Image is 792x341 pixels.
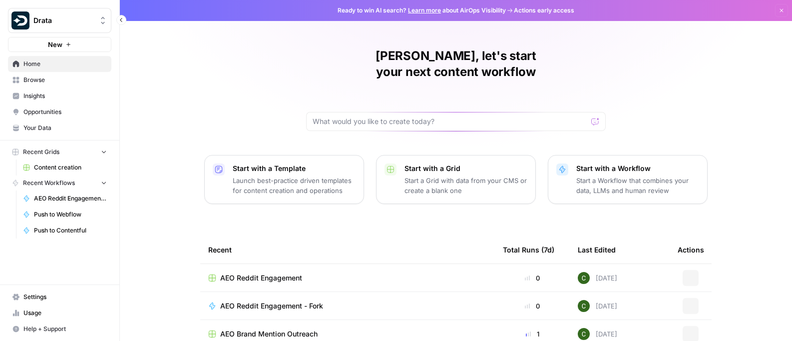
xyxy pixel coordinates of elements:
[233,163,356,173] p: Start with a Template
[208,236,487,263] div: Recent
[578,236,616,263] div: Last Edited
[306,48,606,80] h1: [PERSON_NAME], let's start your next content workflow
[8,305,111,321] a: Usage
[34,194,107,203] span: AEO Reddit Engagement - Fork
[578,300,590,312] img: 14qrvic887bnlg6dzgoj39zarp80
[404,163,527,173] p: Start with a Grid
[338,6,506,15] span: Ready to win AI search? about AirOps Visibility
[8,56,111,72] a: Home
[204,155,364,204] button: Start with a TemplateLaunch best-practice driven templates for content creation and operations
[220,273,302,283] span: AEO Reddit Engagement
[23,147,59,156] span: Recent Grids
[23,107,107,116] span: Opportunities
[18,159,111,175] a: Content creation
[23,324,107,333] span: Help + Support
[578,328,590,340] img: 14qrvic887bnlg6dzgoj39zarp80
[8,321,111,337] button: Help + Support
[23,308,107,317] span: Usage
[313,116,587,126] input: What would you like to create today?
[33,15,94,25] span: Drata
[8,144,111,159] button: Recent Grids
[8,8,111,33] button: Workspace: Drata
[23,292,107,301] span: Settings
[548,155,708,204] button: Start with a WorkflowStart a Workflow that combines your data, LLMs and human review
[576,175,699,195] p: Start a Workflow that combines your data, LLMs and human review
[233,175,356,195] p: Launch best-practice driven templates for content creation and operations
[8,37,111,52] button: New
[208,301,487,311] a: AEO Reddit Engagement - Fork
[34,210,107,219] span: Push to Webflow
[404,175,527,195] p: Start a Grid with data from your CMS or create a blank one
[8,120,111,136] a: Your Data
[220,301,323,311] span: AEO Reddit Engagement - Fork
[503,329,562,339] div: 1
[18,190,111,206] a: AEO Reddit Engagement - Fork
[8,88,111,104] a: Insights
[208,329,487,339] a: AEO Brand Mention Outreach
[408,6,441,14] a: Learn more
[8,289,111,305] a: Settings
[578,328,617,340] div: [DATE]
[8,104,111,120] a: Opportunities
[376,155,536,204] button: Start with a GridStart a Grid with data from your CMS or create a blank one
[34,226,107,235] span: Push to Contentful
[11,11,29,29] img: Drata Logo
[8,72,111,88] a: Browse
[503,236,554,263] div: Total Runs (7d)
[23,123,107,132] span: Your Data
[503,273,562,283] div: 0
[23,178,75,187] span: Recent Workflows
[578,300,617,312] div: [DATE]
[23,59,107,68] span: Home
[18,206,111,222] a: Push to Webflow
[208,273,487,283] a: AEO Reddit Engagement
[18,222,111,238] a: Push to Contentful
[8,175,111,190] button: Recent Workflows
[678,236,704,263] div: Actions
[23,75,107,84] span: Browse
[578,272,617,284] div: [DATE]
[503,301,562,311] div: 0
[514,6,574,15] span: Actions early access
[578,272,590,284] img: 14qrvic887bnlg6dzgoj39zarp80
[576,163,699,173] p: Start with a Workflow
[48,39,62,49] span: New
[34,163,107,172] span: Content creation
[220,329,318,339] span: AEO Brand Mention Outreach
[23,91,107,100] span: Insights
